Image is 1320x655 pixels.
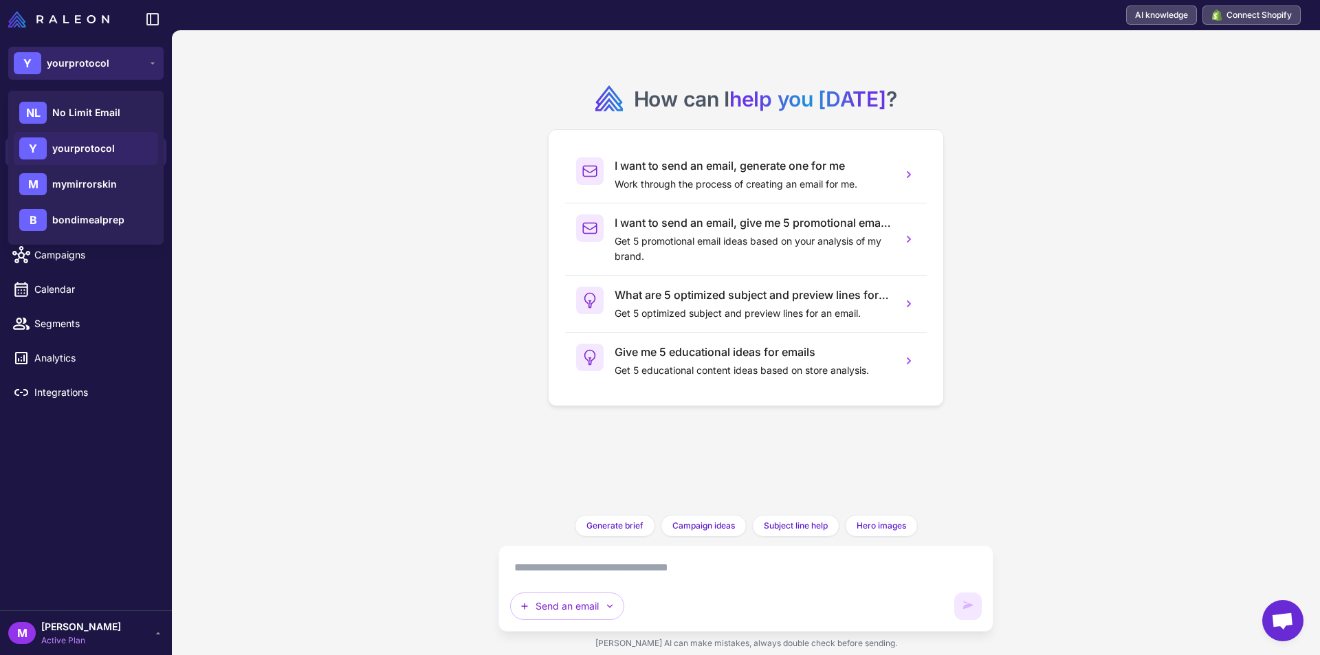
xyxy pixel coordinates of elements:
[5,275,166,304] a: Calendar
[5,309,166,338] a: Segments
[1126,5,1197,25] a: AI knowledge
[661,515,747,537] button: Campaign ideas
[8,47,164,80] button: Yyourprotocol
[752,515,839,537] button: Subject line help
[52,141,115,156] span: yourprotocol
[5,172,166,201] a: Knowledge
[19,209,47,231] div: B
[52,105,120,120] span: No Limit Email
[845,515,918,537] button: Hero images
[1226,9,1292,21] span: Connect Shopify
[615,344,891,360] h3: Give me 5 educational ideas for emails
[8,11,109,27] img: Raleon Logo
[34,351,155,366] span: Analytics
[634,85,897,113] h2: How can I ?
[615,234,891,264] p: Get 5 promotional email ideas based on your analysis of my brand.
[41,634,121,647] span: Active Plan
[19,137,47,159] div: Y
[615,306,891,321] p: Get 5 optimized subject and preview lines for an email.
[19,173,47,195] div: M
[5,241,166,269] a: Campaigns
[1262,600,1303,641] a: Open chat
[498,632,993,655] div: [PERSON_NAME] AI can make mistakes, always double check before sending.
[34,385,155,400] span: Integrations
[34,316,155,331] span: Segments
[615,363,891,378] p: Get 5 educational content ideas based on store analysis.
[615,177,891,192] p: Work through the process of creating an email for me.
[1202,5,1301,25] button: Connect Shopify
[14,52,41,74] div: Y
[5,378,166,407] a: Integrations
[764,520,828,532] span: Subject line help
[8,622,36,644] div: M
[5,206,166,235] a: Email Design
[586,520,643,532] span: Generate brief
[34,282,155,297] span: Calendar
[47,56,109,71] span: yourprotocol
[41,619,121,634] span: [PERSON_NAME]
[510,592,624,620] button: Send an email
[615,157,891,174] h3: I want to send an email, generate one for me
[19,102,47,124] div: NL
[615,214,891,231] h3: I want to send an email, give me 5 promotional email ideas.
[5,344,166,373] a: Analytics
[52,212,124,227] span: bondimealprep
[5,137,166,166] a: Chats
[575,515,655,537] button: Generate brief
[34,247,155,263] span: Campaigns
[615,287,891,303] h3: What are 5 optimized subject and preview lines for an email?
[52,177,117,192] span: mymirrorskin
[672,520,735,532] span: Campaign ideas
[857,520,906,532] span: Hero images
[729,87,886,111] span: help you [DATE]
